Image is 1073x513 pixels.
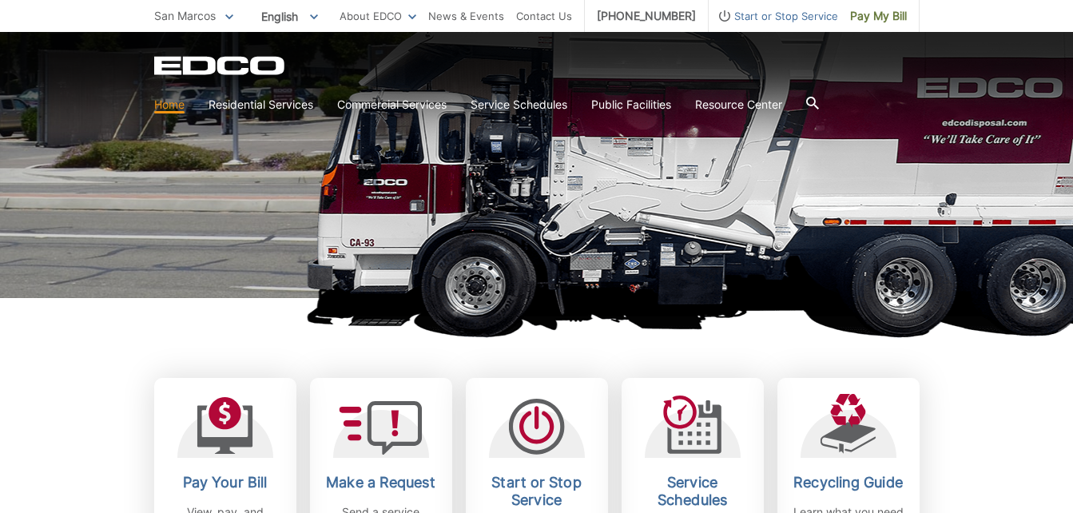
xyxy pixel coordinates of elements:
[695,96,782,113] a: Resource Center
[154,56,287,75] a: EDCD logo. Return to the homepage.
[340,7,416,25] a: About EDCO
[591,96,671,113] a: Public Facilities
[428,7,504,25] a: News & Events
[471,96,567,113] a: Service Schedules
[209,96,313,113] a: Residential Services
[166,474,284,491] h2: Pay Your Bill
[478,474,596,509] h2: Start or Stop Service
[634,474,752,509] h2: Service Schedules
[249,3,330,30] span: English
[850,7,907,25] span: Pay My Bill
[322,474,440,491] h2: Make a Request
[337,96,447,113] a: Commercial Services
[154,9,216,22] span: San Marcos
[516,7,572,25] a: Contact Us
[789,474,908,491] h2: Recycling Guide
[154,96,185,113] a: Home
